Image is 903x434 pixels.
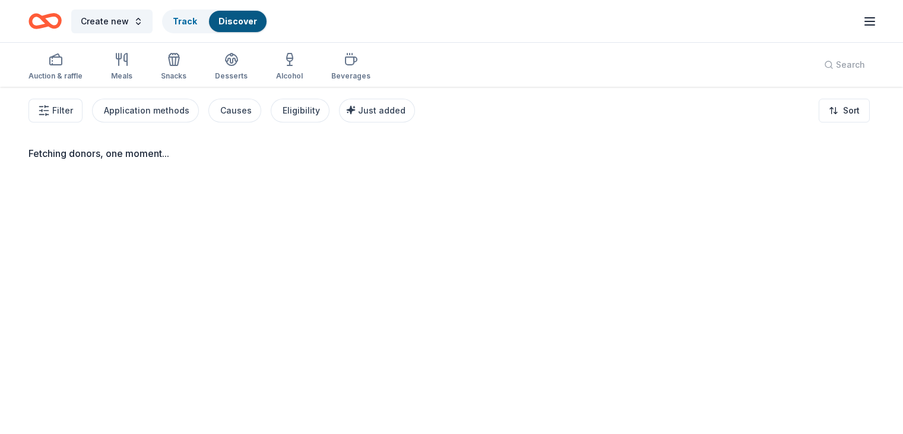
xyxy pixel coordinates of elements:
[358,105,405,115] span: Just added
[71,10,153,33] button: Create new
[28,71,83,81] div: Auction & raffle
[111,48,132,87] button: Meals
[28,48,83,87] button: Auction & raffle
[104,103,189,118] div: Application methods
[271,99,329,122] button: Eligibility
[173,16,197,26] a: Track
[819,99,870,122] button: Sort
[161,48,186,87] button: Snacks
[161,71,186,81] div: Snacks
[276,48,303,87] button: Alcohol
[111,71,132,81] div: Meals
[28,7,62,35] a: Home
[28,99,83,122] button: Filter
[208,99,261,122] button: Causes
[162,10,268,33] button: TrackDiscover
[81,14,129,29] span: Create new
[331,71,370,81] div: Beverages
[843,103,860,118] span: Sort
[52,103,73,118] span: Filter
[283,103,320,118] div: Eligibility
[331,48,370,87] button: Beverages
[276,71,303,81] div: Alcohol
[339,99,415,122] button: Just added
[92,99,199,122] button: Application methods
[215,48,248,87] button: Desserts
[220,103,252,118] div: Causes
[28,146,875,161] div: Fetching donors, one moment...
[218,16,257,26] a: Discover
[215,71,248,81] div: Desserts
